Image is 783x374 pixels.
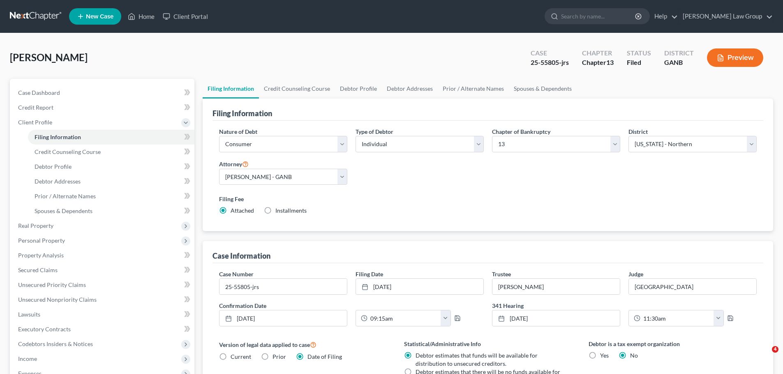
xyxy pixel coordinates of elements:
[589,340,757,348] label: Debtor is a tax exempt organization
[335,79,382,99] a: Debtor Profile
[628,127,648,136] label: District
[18,326,71,333] span: Executory Contracts
[12,292,194,307] a: Unsecured Nonpriority Claims
[628,270,643,278] label: Judge
[12,85,194,100] a: Case Dashboard
[259,79,335,99] a: Credit Counseling Course
[219,195,757,203] label: Filing Fee
[219,127,257,136] label: Nature of Debt
[12,263,194,278] a: Secured Claims
[404,340,572,348] label: Statistical/Administrative Info
[28,204,194,218] a: Spouses & Dependents
[664,58,694,67] div: GANB
[219,310,347,326] a: [DATE]
[28,130,194,145] a: Filing Information
[356,270,383,278] label: Filing Date
[12,322,194,337] a: Executory Contracts
[18,266,58,273] span: Secured Claims
[28,174,194,189] a: Debtor Addresses
[755,346,775,366] iframe: Intercom live chat
[35,193,96,200] span: Prior / Alternate Names
[231,353,251,360] span: Current
[219,340,387,349] label: Version of legal data applied to case
[35,148,101,155] span: Credit Counseling Course
[35,133,81,140] span: Filing Information
[679,9,773,24] a: [PERSON_NAME] Law Group
[35,163,72,170] span: Debtor Profile
[356,279,483,294] a: [DATE]
[367,310,441,326] input: -- : --
[28,145,194,159] a: Credit Counseling Course
[18,89,60,96] span: Case Dashboard
[12,100,194,115] a: Credit Report
[231,207,254,214] span: Attached
[640,310,714,326] input: -- : --
[28,159,194,174] a: Debtor Profile
[18,296,97,303] span: Unsecured Nonpriority Claims
[275,207,307,214] span: Installments
[627,58,651,67] div: Filed
[561,9,636,24] input: Search by name...
[492,270,511,278] label: Trustee
[582,58,614,67] div: Chapter
[12,307,194,322] a: Lawsuits
[215,301,488,310] label: Confirmation Date
[212,108,272,118] div: Filing Information
[18,237,65,244] span: Personal Property
[600,352,609,359] span: Yes
[307,353,342,360] span: Date of Filing
[707,48,763,67] button: Preview
[627,48,651,58] div: Status
[124,9,159,24] a: Home
[416,352,538,367] span: Debtor estimates that funds will be available for distribution to unsecured creditors.
[356,127,393,136] label: Type of Debtor
[28,189,194,204] a: Prior / Alternate Names
[630,352,638,359] span: No
[273,353,286,360] span: Prior
[86,14,113,20] span: New Case
[18,355,37,362] span: Income
[203,79,259,99] a: Filing Information
[606,58,614,66] span: 13
[35,178,81,185] span: Debtor Addresses
[18,104,53,111] span: Credit Report
[18,252,64,259] span: Property Analysis
[18,222,53,229] span: Real Property
[531,48,569,58] div: Case
[219,159,249,169] label: Attorney
[219,270,254,278] label: Case Number
[582,48,614,58] div: Chapter
[438,79,509,99] a: Prior / Alternate Names
[159,9,212,24] a: Client Portal
[18,311,40,318] span: Lawsuits
[531,58,569,67] div: 25-55805-jrs
[18,281,86,288] span: Unsecured Priority Claims
[12,278,194,292] a: Unsecured Priority Claims
[492,310,620,326] a: [DATE]
[509,79,577,99] a: Spouses & Dependents
[650,9,678,24] a: Help
[492,127,550,136] label: Chapter of Bankruptcy
[12,248,194,263] a: Property Analysis
[629,279,756,294] input: --
[10,51,88,63] span: [PERSON_NAME]
[664,48,694,58] div: District
[382,79,438,99] a: Debtor Addresses
[212,251,270,261] div: Case Information
[35,207,92,214] span: Spouses & Dependents
[772,346,778,353] span: 4
[18,340,93,347] span: Codebtors Insiders & Notices
[492,279,620,294] input: --
[219,279,347,294] input: Enter case number...
[18,119,52,126] span: Client Profile
[488,301,761,310] label: 341 Hearing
